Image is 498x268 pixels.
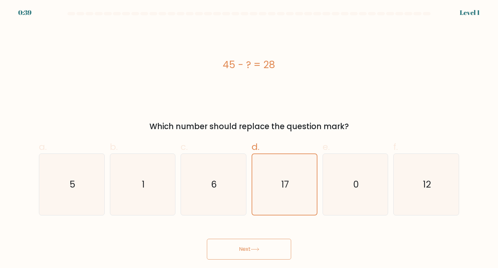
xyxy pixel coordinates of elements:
[423,178,431,191] text: 12
[460,8,480,18] div: Level 1
[18,8,31,18] div: 0:39
[110,140,118,153] span: b.
[142,178,145,191] text: 1
[353,178,359,191] text: 0
[39,140,47,153] span: a.
[211,178,217,191] text: 6
[43,121,455,132] div: Which number should replace the question mark?
[70,178,75,191] text: 5
[252,140,259,153] span: d.
[207,239,291,260] button: Next
[39,57,459,72] div: 45 - ? = 28
[181,140,188,153] span: c.
[323,140,330,153] span: e.
[281,178,289,191] text: 17
[393,140,398,153] span: f.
